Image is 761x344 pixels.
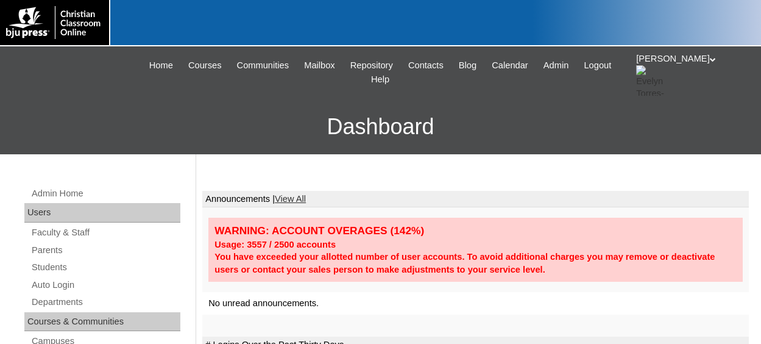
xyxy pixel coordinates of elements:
[543,59,569,73] span: Admin
[237,59,289,73] span: Communities
[214,251,737,276] div: You have exceeded your allotted number of user accounts. To avoid additional charges you may remo...
[214,240,336,249] strong: Usage: 3557 / 2500 accounts
[30,186,180,201] a: Admin Home
[202,191,749,208] td: Announcements |
[202,292,749,315] td: No unread announcements.
[636,52,749,96] div: [PERSON_NAME]
[6,6,103,39] img: logo-white.png
[402,59,450,73] a: Contacts
[537,59,575,73] a: Admin
[459,59,476,73] span: Blog
[344,59,399,73] a: Repository
[408,59,444,73] span: Contacts
[24,312,180,332] div: Courses & Communities
[24,203,180,223] div: Users
[214,224,737,238] div: WARNING: ACCOUNT OVERAGES (142%)
[584,59,611,73] span: Logout
[304,59,335,73] span: Mailbox
[636,65,667,96] img: Evelyn Torres-Lopez
[30,295,180,310] a: Departments
[453,59,483,73] a: Blog
[578,59,617,73] a: Logout
[30,225,180,240] a: Faculty & Staff
[231,59,296,73] a: Communities
[143,59,179,73] a: Home
[188,59,222,73] span: Courses
[30,278,180,293] a: Auto Login
[350,59,393,73] span: Repository
[371,73,389,87] span: Help
[6,99,755,154] h3: Dashboard
[30,260,180,275] a: Students
[275,194,306,204] a: View All
[365,73,395,87] a: Help
[182,59,228,73] a: Courses
[298,59,341,73] a: Mailbox
[30,243,180,258] a: Parents
[492,59,528,73] span: Calendar
[149,59,173,73] span: Home
[486,59,534,73] a: Calendar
